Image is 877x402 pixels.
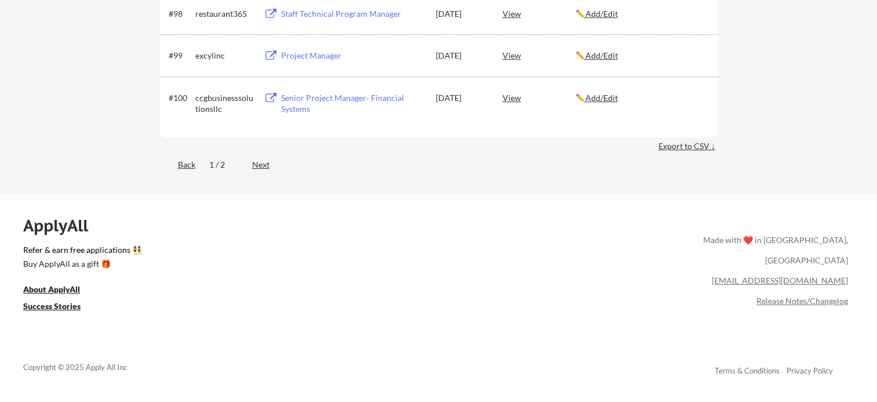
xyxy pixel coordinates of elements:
[23,258,139,273] a: Buy ApplyAll as a gift 🎁
[503,3,576,24] div: View
[252,159,283,171] div: Next
[715,366,780,375] a: Terms & Conditions
[585,93,618,103] u: Add/Edit
[756,296,848,306] a: Release Notes/Changelog
[503,87,576,108] div: View
[698,230,848,270] div: Made with ❤️ in [GEOGRAPHIC_DATA], [GEOGRAPHIC_DATA]
[23,216,101,236] div: ApplyAll
[23,284,96,298] a: About ApplyAll
[23,284,80,294] u: About ApplyAll
[169,50,191,61] div: #99
[576,50,708,61] div: ✏️
[23,246,461,258] a: Refer & earn free applications 👯‍♀️
[576,92,708,104] div: ✏️
[169,8,191,20] div: #98
[281,50,425,61] div: Project Manager
[281,8,425,20] div: Staff Technical Program Manager
[436,92,487,104] div: [DATE]
[658,140,718,152] div: Export to CSV ↓
[503,45,576,66] div: View
[195,8,253,20] div: restaurant365
[195,92,253,115] div: ccgbusinesssolutionsllc
[23,362,157,374] div: Copyright © 2025 Apply All Inc
[712,276,848,285] a: [EMAIL_ADDRESS][DOMAIN_NAME]
[576,8,708,20] div: ✏️
[787,366,833,375] a: Privacy Policy
[585,50,618,60] u: Add/Edit
[23,301,81,311] u: Success Stories
[436,50,487,61] div: [DATE]
[436,8,487,20] div: [DATE]
[585,9,618,19] u: Add/Edit
[160,159,195,171] div: Back
[23,260,139,268] div: Buy ApplyAll as a gift 🎁
[169,92,191,104] div: #100
[209,159,238,171] div: 1 / 2
[195,50,253,61] div: excylinc
[281,92,425,115] div: Senior Project Manager- Financial Systems
[23,300,96,315] a: Success Stories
